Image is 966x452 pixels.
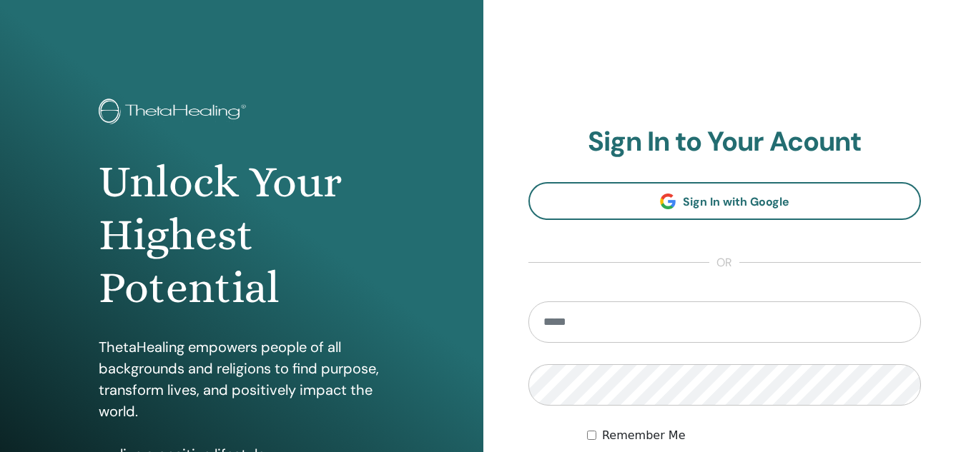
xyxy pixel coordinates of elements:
h2: Sign In to Your Acount [528,126,922,159]
p: ThetaHealing empowers people of all backgrounds and religions to find purpose, transform lives, a... [99,336,385,422]
a: Sign In with Google [528,182,922,220]
h1: Unlock Your Highest Potential [99,156,385,315]
span: or [709,254,739,271]
div: Keep me authenticated indefinitely or until I manually logout [587,427,921,444]
label: Remember Me [602,427,686,444]
span: Sign In with Google [683,194,789,209]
